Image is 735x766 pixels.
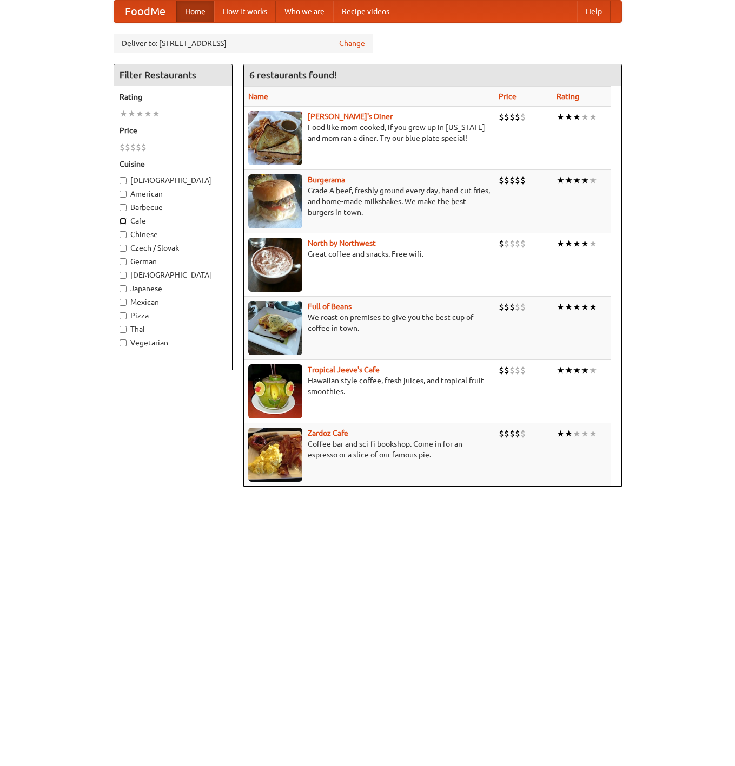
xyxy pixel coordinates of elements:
[308,365,380,374] a: Tropical Jeeve's Cafe
[120,191,127,198] input: American
[557,428,565,440] li: ★
[120,141,125,153] li: $
[515,238,520,250] li: $
[114,34,373,53] div: Deliver to: [STREET_ADDRESS]
[589,301,597,313] li: ★
[308,239,376,247] a: North by Northwest
[557,111,565,123] li: ★
[565,301,573,313] li: ★
[308,302,352,311] b: Full of Beans
[565,364,573,376] li: ★
[520,174,526,186] li: $
[249,70,337,80] ng-pluralize: 6 restaurants found!
[120,339,127,346] input: Vegetarian
[120,258,127,265] input: German
[520,238,526,250] li: $
[120,324,227,335] label: Thai
[136,108,144,120] li: ★
[499,111,504,123] li: $
[504,238,509,250] li: $
[333,1,398,22] a: Recipe videos
[248,238,302,292] img: north.jpg
[581,174,589,186] li: ★
[120,159,227,169] h5: Cuisine
[573,428,581,440] li: ★
[573,238,581,250] li: ★
[509,428,515,440] li: $
[248,375,490,397] p: Hawaiian style coffee, fresh juices, and tropical fruit smoothies.
[120,231,127,238] input: Chinese
[120,310,227,321] label: Pizza
[520,301,526,313] li: $
[509,238,515,250] li: $
[308,175,345,184] b: Burgerama
[589,111,597,123] li: ★
[499,238,504,250] li: $
[120,125,227,136] h5: Price
[248,312,490,333] p: We roast on premises to give you the best cup of coffee in town.
[120,326,127,333] input: Thai
[120,229,227,240] label: Chinese
[128,108,136,120] li: ★
[248,364,302,418] img: jeeves.jpg
[120,218,127,225] input: Cafe
[509,174,515,186] li: $
[557,238,565,250] li: ★
[509,301,515,313] li: $
[248,111,302,165] img: sallys.jpg
[114,64,232,86] h4: Filter Restaurants
[120,245,127,252] input: Czech / Slovak
[120,337,227,348] label: Vegetarian
[573,174,581,186] li: ★
[308,112,393,121] a: [PERSON_NAME]'s Diner
[114,1,176,22] a: FoodMe
[520,428,526,440] li: $
[120,272,127,279] input: [DEMOGRAPHIC_DATA]
[504,428,509,440] li: $
[557,92,579,101] a: Rating
[565,111,573,123] li: ★
[248,301,302,355] img: beans.jpg
[120,285,127,292] input: Japanese
[120,204,127,211] input: Barbecue
[248,174,302,228] img: burgerama.jpg
[144,108,152,120] li: ★
[504,174,509,186] li: $
[130,141,136,153] li: $
[136,141,141,153] li: $
[515,174,520,186] li: $
[120,91,227,102] h5: Rating
[515,364,520,376] li: $
[141,141,147,153] li: $
[120,188,227,199] label: American
[248,428,302,482] img: zardoz.jpg
[520,111,526,123] li: $
[504,364,509,376] li: $
[499,364,504,376] li: $
[120,312,127,319] input: Pizza
[565,238,573,250] li: ★
[120,108,128,120] li: ★
[589,174,597,186] li: ★
[509,364,515,376] li: $
[573,364,581,376] li: ★
[577,1,611,22] a: Help
[499,174,504,186] li: $
[308,429,348,437] a: Zardoz Cafe
[557,174,565,186] li: ★
[581,364,589,376] li: ★
[276,1,333,22] a: Who we are
[581,111,589,123] li: ★
[120,270,227,280] label: [DEMOGRAPHIC_DATA]
[557,364,565,376] li: ★
[120,299,127,306] input: Mexican
[120,202,227,213] label: Barbecue
[248,185,490,218] p: Grade A beef, freshly ground every day, hand-cut fries, and home-made milkshakes. We make the bes...
[176,1,214,22] a: Home
[573,301,581,313] li: ★
[120,256,227,267] label: German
